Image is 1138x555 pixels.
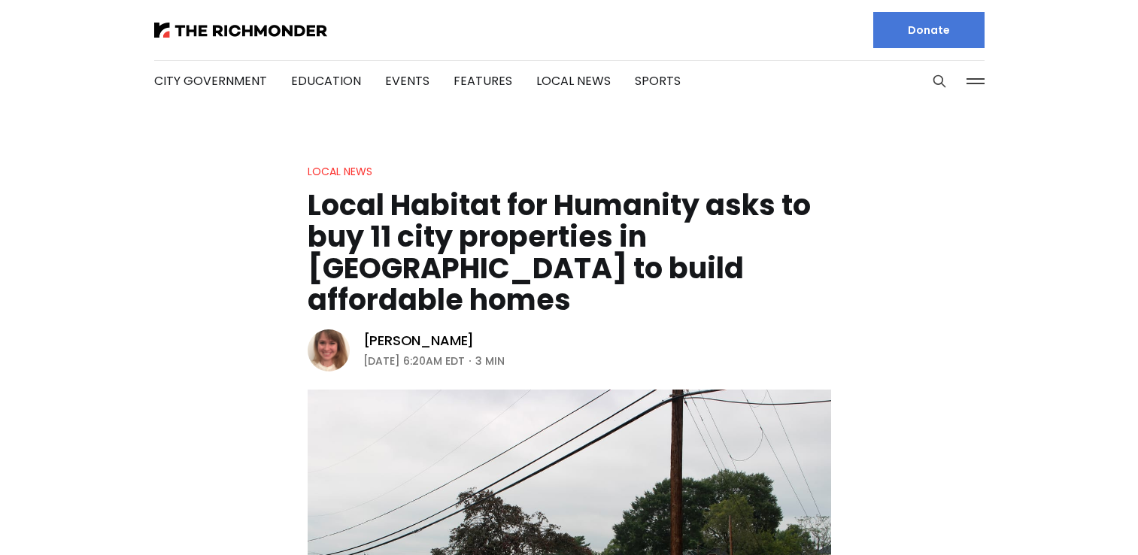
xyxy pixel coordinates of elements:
[154,72,267,89] a: City Government
[536,72,611,89] a: Local News
[928,70,951,92] button: Search this site
[454,72,512,89] a: Features
[363,332,475,350] a: [PERSON_NAME]
[308,190,831,316] h1: Local Habitat for Humanity asks to buy 11 city properties in [GEOGRAPHIC_DATA] to build affordabl...
[873,12,985,48] a: Donate
[1011,481,1138,555] iframe: portal-trigger
[308,164,372,179] a: Local News
[308,329,350,372] img: Sarah Vogelsong
[363,352,465,370] time: [DATE] 6:20AM EDT
[154,23,327,38] img: The Richmonder
[291,72,361,89] a: Education
[635,72,681,89] a: Sports
[385,72,429,89] a: Events
[475,352,505,370] span: 3 min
